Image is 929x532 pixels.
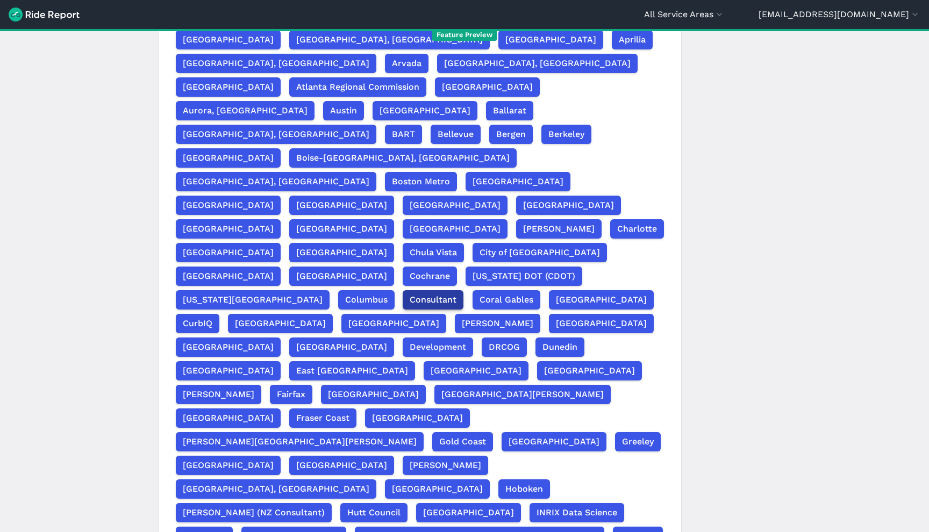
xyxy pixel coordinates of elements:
[183,270,274,283] span: [GEOGRAPHIC_DATA]
[403,219,508,239] button: [GEOGRAPHIC_DATA]
[385,172,457,191] button: Boston Metro
[183,175,369,188] span: [GEOGRAPHIC_DATA], [GEOGRAPHIC_DATA]
[296,152,510,164] span: Boise-[GEOGRAPHIC_DATA], [GEOGRAPHIC_DATA]
[556,293,647,306] span: [GEOGRAPHIC_DATA]
[183,364,274,377] span: [GEOGRAPHIC_DATA]
[183,57,369,70] span: [GEOGRAPHIC_DATA], [GEOGRAPHIC_DATA]
[9,8,80,21] img: Ride Report
[466,267,582,286] button: [US_STATE] DOT (CDOT)
[473,175,563,188] span: [GEOGRAPHIC_DATA]
[176,408,281,428] button: [GEOGRAPHIC_DATA]
[482,337,527,357] button: DRCOG
[385,125,422,144] button: BART
[176,503,332,522] button: [PERSON_NAME] (NZ Consultant)
[759,8,920,21] button: [EMAIL_ADDRESS][DOMAIN_NAME]
[338,290,395,310] button: Columbus
[410,222,501,235] span: [GEOGRAPHIC_DATA]
[410,341,466,354] span: Development
[373,101,477,120] button: [GEOGRAPHIC_DATA]
[416,503,521,522] button: [GEOGRAPHIC_DATA]
[289,456,394,475] button: [GEOGRAPHIC_DATA]
[183,104,308,117] span: Aurora, [GEOGRAPHIC_DATA]
[644,8,725,21] button: All Service Areas
[535,337,584,357] button: Dunedin
[530,503,624,522] button: INRIX Data Science
[556,317,647,330] span: [GEOGRAPHIC_DATA]
[410,199,501,212] span: [GEOGRAPHIC_DATA]
[610,219,664,239] button: Charlotte
[296,81,419,94] span: Atlanta Regional Commission
[176,479,376,499] button: [GEOGRAPHIC_DATA], [GEOGRAPHIC_DATA]
[183,81,274,94] span: [GEOGRAPHIC_DATA]
[176,101,315,120] button: Aurora, [GEOGRAPHIC_DATA]
[493,104,526,117] span: Ballarat
[296,459,387,472] span: [GEOGRAPHIC_DATA]
[410,270,450,283] span: Cochrane
[466,172,570,191] button: [GEOGRAPHIC_DATA]
[341,314,446,333] button: [GEOGRAPHIC_DATA]
[480,293,533,306] span: Coral Gables
[380,104,470,117] span: [GEOGRAPHIC_DATA]
[480,246,600,259] span: City of [GEOGRAPHIC_DATA]
[541,125,591,144] button: Berkeley
[176,54,376,73] button: [GEOGRAPHIC_DATA], [GEOGRAPHIC_DATA]
[176,267,281,286] button: [GEOGRAPHIC_DATA]
[385,479,490,499] button: [GEOGRAPHIC_DATA]
[176,172,376,191] button: [GEOGRAPHIC_DATA], [GEOGRAPHIC_DATA]
[296,412,349,425] span: Fraser Coast
[345,293,388,306] span: Columbus
[403,267,457,286] button: Cochrane
[289,219,394,239] button: [GEOGRAPHIC_DATA]
[183,317,212,330] span: CurbIQ
[183,341,274,354] span: [GEOGRAPHIC_DATA]
[544,364,635,377] span: [GEOGRAPHIC_DATA]
[323,101,364,120] button: Austin
[183,483,369,495] span: [GEOGRAPHIC_DATA], [GEOGRAPHIC_DATA]
[296,341,387,354] span: [GEOGRAPHIC_DATA]
[289,267,394,286] button: [GEOGRAPHIC_DATA]
[516,219,602,239] button: [PERSON_NAME]
[289,148,517,168] button: Boise-[GEOGRAPHIC_DATA], [GEOGRAPHIC_DATA]
[489,341,520,354] span: DRCOG
[523,199,614,212] span: [GEOGRAPHIC_DATA]
[410,293,456,306] span: Consultant
[502,432,606,451] button: [GEOGRAPHIC_DATA]
[431,125,481,144] button: Bellevue
[176,432,424,451] button: [PERSON_NAME][GEOGRAPHIC_DATA][PERSON_NAME]
[392,57,421,70] span: Arvada
[622,435,654,448] span: Greeley
[423,506,514,519] span: [GEOGRAPHIC_DATA]
[438,128,474,141] span: Bellevue
[270,385,312,404] button: Fairfax
[176,314,219,333] button: CurbIQ
[365,408,470,428] button: [GEOGRAPHIC_DATA]
[183,246,274,259] span: [GEOGRAPHIC_DATA]
[542,341,577,354] span: Dunedin
[410,459,481,472] span: [PERSON_NAME]
[328,388,419,401] span: [GEOGRAPHIC_DATA]
[473,290,540,310] button: Coral Gables
[289,77,426,97] button: Atlanta Regional Commission
[392,483,483,495] span: [GEOGRAPHIC_DATA]
[277,388,305,401] span: Fairfax
[473,243,607,262] button: City of [GEOGRAPHIC_DATA]
[330,104,357,117] span: Austin
[403,243,464,262] button: Chula Vista
[473,270,575,283] span: [US_STATE] DOT (CDOT)
[183,388,254,401] span: [PERSON_NAME]
[435,77,540,97] button: [GEOGRAPHIC_DATA]
[183,506,325,519] span: [PERSON_NAME] (NZ Consultant)
[403,456,488,475] button: [PERSON_NAME]
[410,246,457,259] span: Chula Vista
[289,361,415,380] button: East [GEOGRAPHIC_DATA]
[340,503,408,522] button: Hutt Council
[496,128,526,141] span: Bergen
[437,54,638,73] button: [GEOGRAPHIC_DATA], [GEOGRAPHIC_DATA]
[183,435,417,448] span: [PERSON_NAME][GEOGRAPHIC_DATA][PERSON_NAME]
[228,314,333,333] button: [GEOGRAPHIC_DATA]
[176,219,281,239] button: [GEOGRAPHIC_DATA]
[523,222,595,235] span: [PERSON_NAME]
[403,196,508,215] button: [GEOGRAPHIC_DATA]
[176,148,281,168] button: [GEOGRAPHIC_DATA]
[548,128,584,141] span: Berkeley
